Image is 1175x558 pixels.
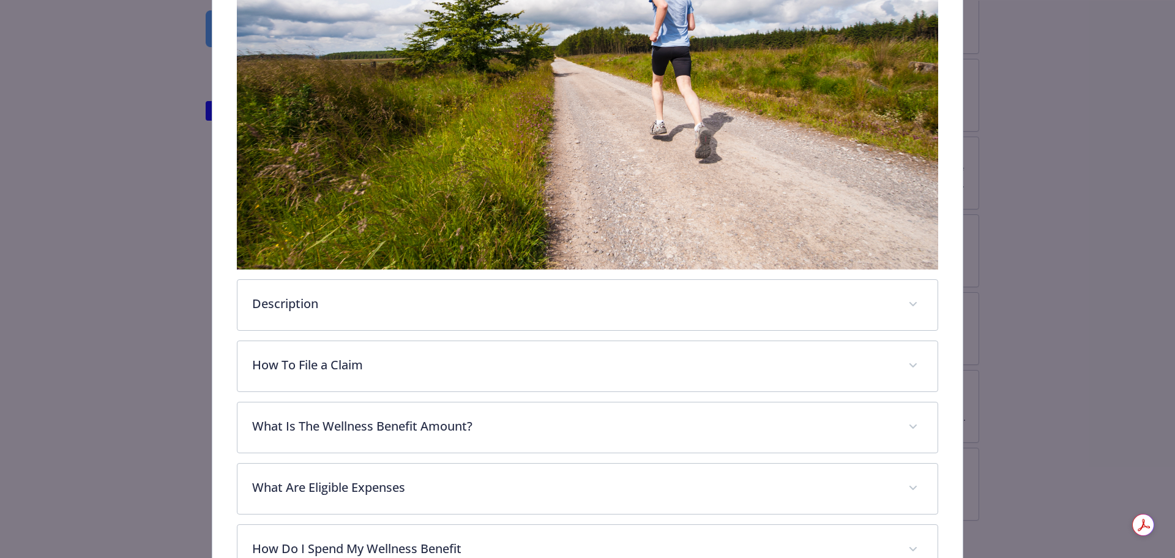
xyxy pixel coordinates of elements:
p: How To File a Claim [252,356,894,374]
p: Description [252,295,894,313]
div: Description [237,280,938,330]
div: What Is The Wellness Benefit Amount? [237,402,938,453]
p: How Do I Spend My Wellness Benefit [252,540,894,558]
div: What Are Eligible Expenses [237,464,938,514]
div: How To File a Claim [237,341,938,391]
p: What Is The Wellness Benefit Amount? [252,417,894,435]
p: What Are Eligible Expenses [252,478,894,497]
